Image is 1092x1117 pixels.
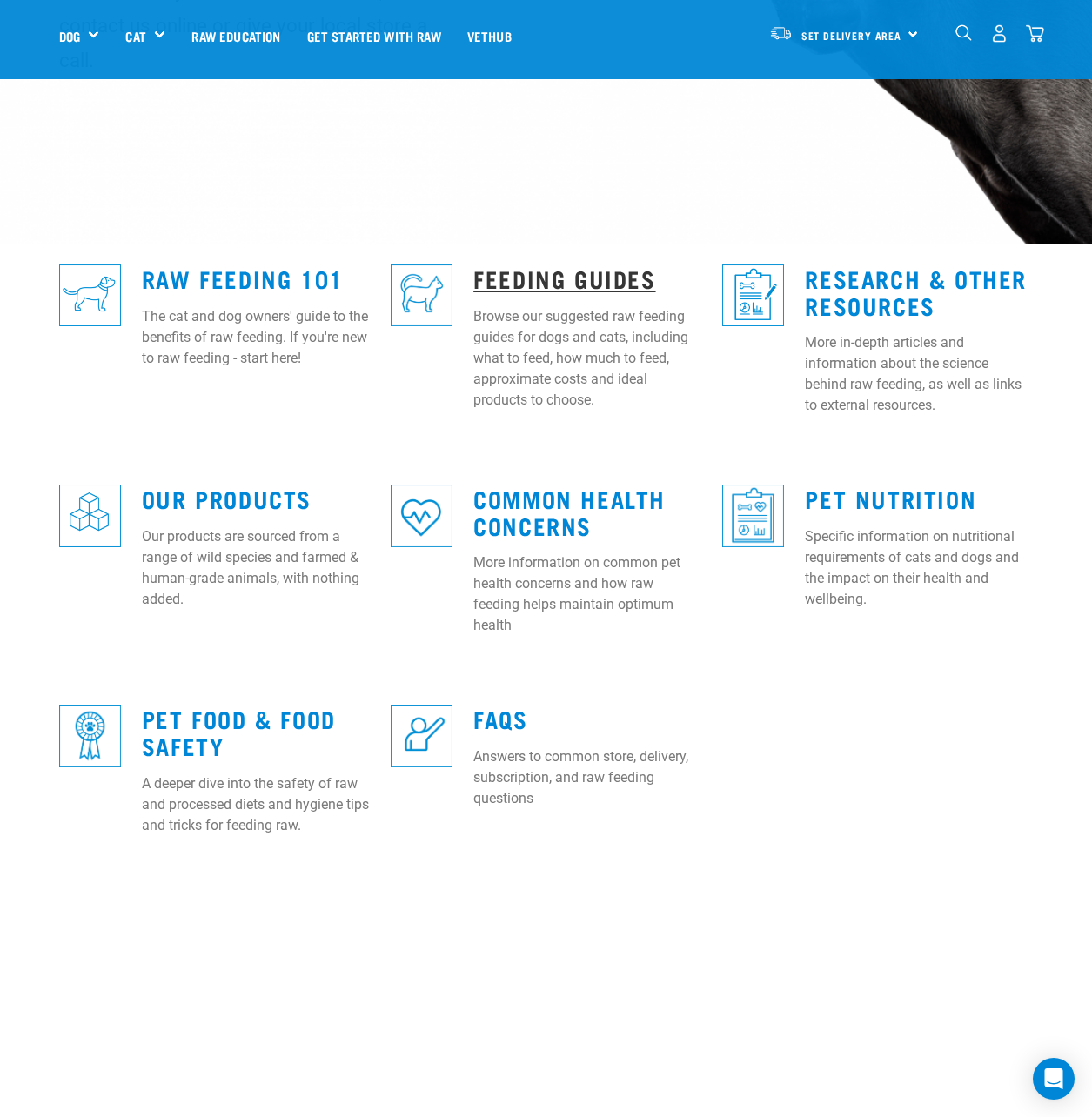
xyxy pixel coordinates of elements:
a: Our Products [142,492,312,505]
img: home-icon-1@2x.png [955,24,972,41]
a: Pet Nutrition [805,492,976,505]
img: user.png [990,24,1008,43]
a: Raw Feeding 101 [142,271,344,284]
img: home-icon@2x.png [1026,24,1044,43]
a: Research & Other Resources [805,271,1027,311]
img: re-icons-healthcheck3-sq-blue.png [722,485,784,546]
img: re-icons-heart-sq-blue.png [391,485,452,546]
img: re-icons-cubes2-sq-blue.png [59,485,121,546]
img: re-icons-cat2-sq-blue.png [391,264,452,326]
a: Vethub [454,1,525,70]
img: van-moving.png [769,25,793,41]
img: re-icons-healthcheck1-sq-blue.png [722,264,784,326]
a: Feeding Guides [473,271,655,284]
a: FAQs [473,712,527,725]
p: The cat and dog owners' guide to the benefits of raw feeding. If you're new to raw feeding - star... [142,306,370,369]
span: Set Delivery Area [801,32,902,38]
p: Specific information on nutritional requirements of cats and dogs and the impact on their health ... [805,526,1033,610]
a: Pet Food & Food Safety [142,712,336,752]
a: Cat [125,26,145,46]
p: Our products are sourced from a range of wild species and farmed & human-grade animals, with noth... [142,526,370,610]
a: Common Health Concerns [473,492,666,532]
p: A deeper dive into the safety of raw and processed diets and hygiene tips and tricks for feeding ... [142,773,370,836]
img: re-icons-rosette-sq-blue.png [59,705,121,766]
p: More information on common pet health concerns and how raw feeding helps maintain optimum health [473,552,701,636]
p: Browse our suggested raw feeding guides for dogs and cats, including what to feed, how much to fe... [473,306,701,411]
div: Open Intercom Messenger [1033,1058,1075,1100]
img: re-icons-faq-sq-blue.png [391,705,452,766]
a: Get started with Raw [294,1,454,70]
p: Answers to common store, delivery, subscription, and raw feeding questions [473,746,701,809]
a: Dog [59,26,80,46]
p: More in-depth articles and information about the science behind raw feeding, as well as links to ... [805,332,1033,416]
img: re-icons-dog3-sq-blue.png [59,264,121,326]
a: Raw Education [178,1,293,70]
